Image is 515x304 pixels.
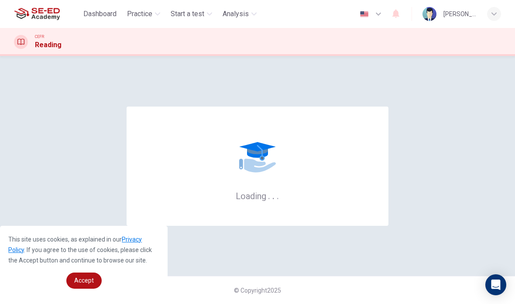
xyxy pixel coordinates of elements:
[171,9,204,19] span: Start a test
[276,188,279,202] h6: .
[422,7,436,21] img: Profile picture
[66,273,102,289] a: dismiss cookie message
[14,5,60,23] img: SE-ED Academy logo
[234,287,281,294] span: © Copyright 2025
[35,40,62,50] h1: Reading
[124,6,164,22] button: Practice
[127,9,152,19] span: Practice
[167,6,216,22] button: Start a test
[74,277,94,284] span: Accept
[236,190,279,201] h6: Loading
[219,6,260,22] button: Analysis
[359,11,370,17] img: en
[223,9,249,19] span: Analysis
[485,274,506,295] div: Open Intercom Messenger
[8,236,142,253] a: Privacy Policy
[35,34,44,40] span: CEFR
[443,9,477,19] div: [PERSON_NAME]
[272,188,275,202] h6: .
[268,188,271,202] h6: .
[14,5,80,23] a: SE-ED Academy logo
[83,9,117,19] span: Dashboard
[8,236,152,264] span: This site uses cookies, as explained in our . If you agree to the use of cookies, please click th...
[80,6,120,22] button: Dashboard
